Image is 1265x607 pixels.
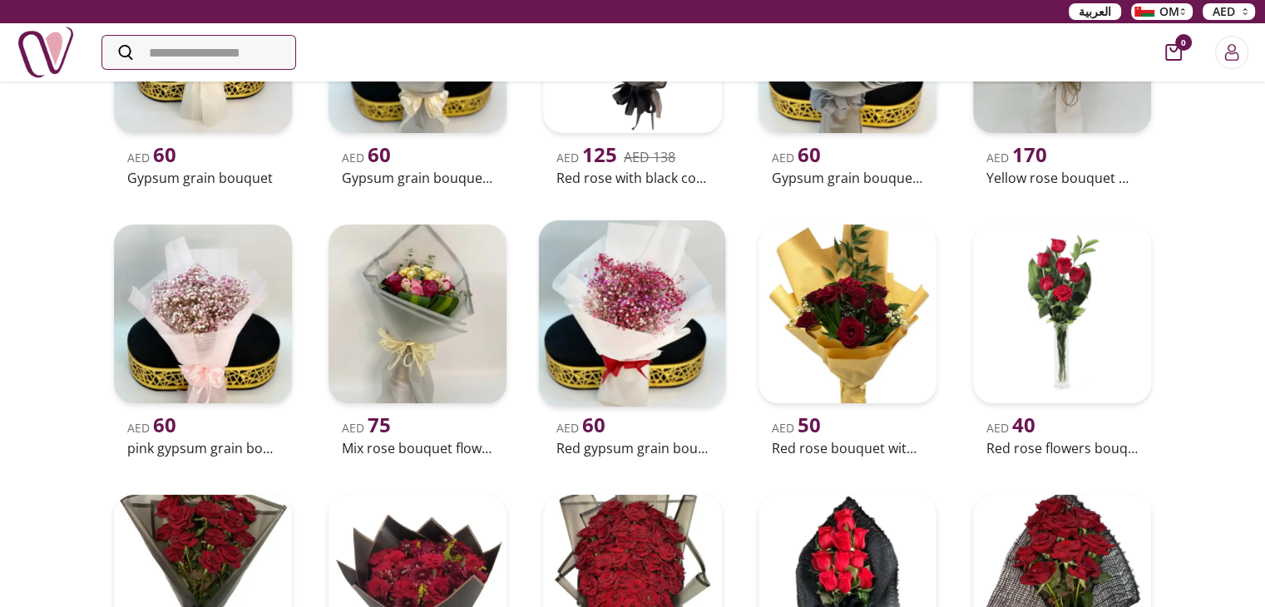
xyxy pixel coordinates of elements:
[153,141,176,168] span: 60
[966,218,1158,461] a: uae-gifts-Red rose flowers bouquet with decorationAED 40Red rose flowers bouquet with decoration
[973,225,1151,402] img: uae-gifts-Red rose flowers bouquet with decoration
[772,150,821,165] span: AED
[127,438,279,458] h2: pink gypsum grain bouquet
[539,220,726,407] img: uae-gifts-Red Gypsum grain bouquet
[153,411,176,438] span: 60
[127,150,176,165] span: AED
[329,225,506,402] img: uae-gifts-Mix rose bouquet flowers
[772,420,821,436] span: AED
[127,420,176,436] span: AED
[1213,3,1235,20] span: AED
[986,168,1138,188] h2: Yellow rose bouquet with gypsum seeds..
[342,420,391,436] span: AED
[1175,34,1192,51] span: 0
[107,218,299,461] a: uae-gifts-pink Gypsum grain bouquetAED 60pink gypsum grain bouquet
[582,411,605,438] span: 60
[368,141,391,168] span: 60
[624,148,675,166] del: AED 138
[342,150,391,165] span: AED
[986,438,1138,458] h2: Red rose flowers bouquet with decoration
[1134,7,1154,17] img: om_dbzmrn.png
[759,225,936,402] img: uae-gifts-Red rose bouquet with decoration
[556,168,708,188] h2: Red rose with black cover
[1165,44,1182,61] button: cart-button
[1079,3,1111,20] span: العربية
[1215,36,1248,69] button: Login
[342,438,493,458] h2: Mix rose bouquet flowers
[322,218,513,461] a: uae-gifts-Mix rose bouquet flowersAED 75Mix rose bouquet flowers
[17,23,75,81] img: Nigwa-uae-gifts
[368,411,391,438] span: 75
[114,225,292,402] img: uae-gifts-pink Gypsum grain bouquet
[772,438,923,458] h2: Red rose bouquet with decoration
[1012,411,1035,438] span: 40
[772,168,923,188] h2: Gypsum grain bouquet flowers
[342,168,493,188] h2: Gypsum grain bouquet. 2.
[798,141,821,168] span: 60
[556,438,708,458] h2: Red gypsum grain bouquet
[127,168,279,188] h2: Gypsum grain bouquet
[986,420,1035,436] span: AED
[1131,3,1193,20] button: OM
[798,411,821,438] span: 50
[1012,141,1047,168] span: 170
[102,36,295,69] input: Search
[1159,3,1179,20] span: OM
[752,218,943,461] a: uae-gifts-Red rose bouquet with decorationAED 50Red rose bouquet with decoration
[986,150,1047,165] span: AED
[556,420,605,436] span: AED
[582,141,617,168] span: 125
[556,150,617,165] span: AED
[1203,3,1255,20] button: AED
[536,218,728,461] a: uae-gifts-Red Gypsum grain bouquetAED 60Red gypsum grain bouquet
